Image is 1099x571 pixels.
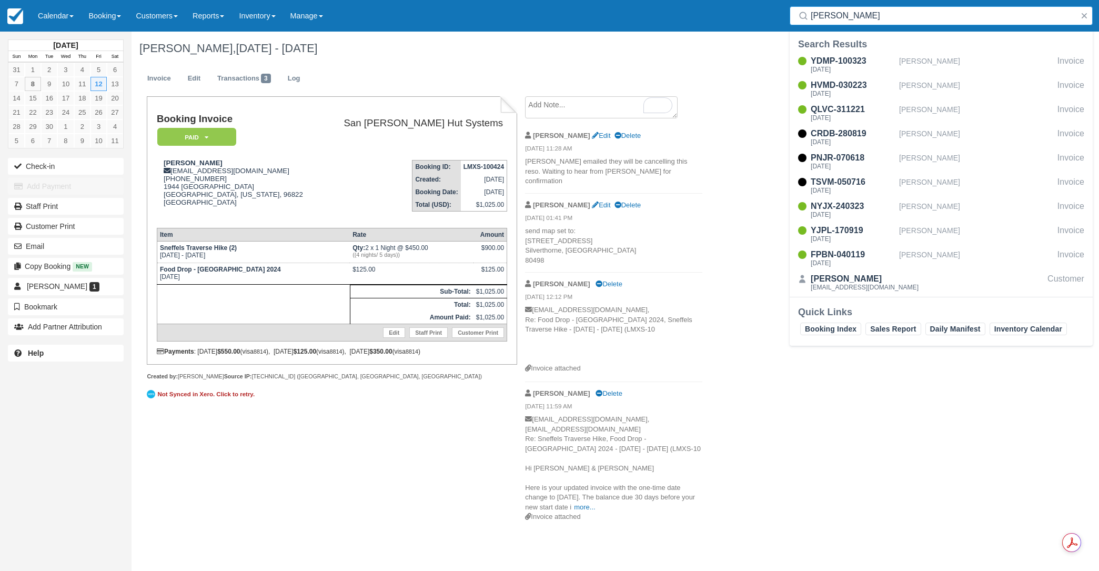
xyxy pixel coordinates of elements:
img: checkfront-main-nav-mini-logo.png [7,8,23,24]
th: Sun [8,51,25,63]
div: [PERSON_NAME] [811,273,919,285]
div: TSVM-050716 [811,176,895,188]
div: : [DATE] (visa ), [DATE] (visa ), [DATE] (visa ) [157,348,507,355]
th: Wed [57,51,74,63]
button: Add Payment [8,178,124,195]
div: [EMAIL_ADDRESS][DOMAIN_NAME] [PHONE_NUMBER] 1944 [GEOGRAPHIC_DATA] [GEOGRAPHIC_DATA], [US_STATE],... [157,159,320,219]
a: Staff Print [409,327,448,338]
small: 8814 [406,348,418,355]
div: [PERSON_NAME] [899,55,1053,75]
a: 3 [57,63,74,77]
div: Quick Links [798,306,1084,318]
a: 8 [25,77,41,91]
div: Invoice [1057,103,1084,123]
div: [DATE] [811,260,895,266]
th: Mon [25,51,41,63]
a: [PERSON_NAME][EMAIL_ADDRESS][DOMAIN_NAME]Customer [790,273,1093,293]
a: 6 [25,134,41,148]
strong: [PERSON_NAME] [533,132,590,139]
div: QLVC-311221 [811,103,895,116]
div: [DATE] [811,236,895,242]
a: 5 [90,63,107,77]
a: 7 [41,134,57,148]
em: [DATE] 12:12 PM [525,293,702,304]
div: [PERSON_NAME] [899,200,1053,220]
th: Sub-Total: [350,285,473,298]
strong: [PERSON_NAME] [533,389,590,397]
th: Amount [473,228,507,241]
a: YDMP-100323[DATE][PERSON_NAME]Invoice [790,55,1093,75]
a: 5 [8,134,25,148]
a: Delete [596,280,622,288]
a: Customer Print [8,218,124,235]
a: Booking Index [800,323,861,335]
a: Inventory Calendar [990,323,1067,335]
div: [DATE] [811,187,895,194]
div: Search Results [798,38,1084,51]
a: Staff Print [8,198,124,215]
div: Invoice [1057,176,1084,196]
a: Daily Manifest [925,323,985,335]
div: [PERSON_NAME] [899,152,1053,172]
td: $1,025.00 [473,285,507,298]
a: Delete [596,389,622,397]
textarea: To enrich screen reader interactions, please activate Accessibility in Grammarly extension settings [525,96,678,118]
a: Edit [180,68,208,89]
strong: [DATE] [53,41,78,49]
a: 12 [90,77,107,91]
em: [DATE] 11:28 AM [525,144,702,156]
span: New [73,262,92,271]
h1: Booking Invoice [157,114,320,125]
div: Invoice [1057,224,1084,244]
a: Edit [383,327,405,338]
h2: San [PERSON_NAME] Hut Systems [324,118,503,129]
th: Sat [107,51,123,63]
a: Not Synced in Xero. Click to retry. [147,388,257,400]
a: 26 [90,105,107,119]
a: 16 [41,91,57,105]
a: 1 [25,63,41,77]
th: Amount Paid: [350,311,473,324]
small: 8814 [254,348,266,355]
div: YJPL-170919 [811,224,895,237]
div: [PERSON_NAME] [899,79,1053,99]
div: [EMAIL_ADDRESS][DOMAIN_NAME] [811,284,919,290]
div: [PERSON_NAME] [899,103,1053,123]
div: Invoice [1057,200,1084,220]
a: 10 [57,77,74,91]
td: $125.00 [350,263,473,284]
a: 9 [41,77,57,91]
div: [PERSON_NAME] [899,248,1053,268]
strong: [PERSON_NAME] [533,201,590,209]
a: 9 [74,134,90,148]
a: 4 [74,63,90,77]
div: Customer [1047,273,1084,293]
div: [DATE] [811,163,895,169]
a: 20 [107,91,123,105]
div: $900.00 [476,244,504,260]
a: 10 [90,134,107,148]
th: Total: [350,298,473,311]
td: [DATE] [461,173,507,186]
a: Delete [614,132,641,139]
div: [PERSON_NAME] [899,127,1053,147]
a: QLVC-311221[DATE][PERSON_NAME]Invoice [790,103,1093,123]
a: 18 [74,91,90,105]
div: Invoice [1057,127,1084,147]
th: Created: [412,173,461,186]
td: 2 x 1 Night @ $450.00 [350,241,473,263]
a: TSVM-050716[DATE][PERSON_NAME]Invoice [790,176,1093,196]
th: Tue [41,51,57,63]
div: Invoice [1057,248,1084,268]
strong: Food Drop - [GEOGRAPHIC_DATA] 2024 [160,266,281,273]
a: [PERSON_NAME] 1 [8,278,124,295]
strong: Payments [157,348,194,355]
p: [EMAIL_ADDRESS][DOMAIN_NAME], [EMAIL_ADDRESS][DOMAIN_NAME] Re: Sneffels Traverse Hike, Food Drop ... [525,415,702,512]
a: 15 [25,91,41,105]
a: 21 [8,105,25,119]
p: [EMAIL_ADDRESS][DOMAIN_NAME], Re: Food Drop - [GEOGRAPHIC_DATA] 2024, Sneffels Traverse Hike - [D... [525,305,702,364]
a: Delete [614,201,641,209]
div: PNJR-070618 [811,152,895,164]
div: YDMP-100323 [811,55,895,67]
a: 6 [107,63,123,77]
